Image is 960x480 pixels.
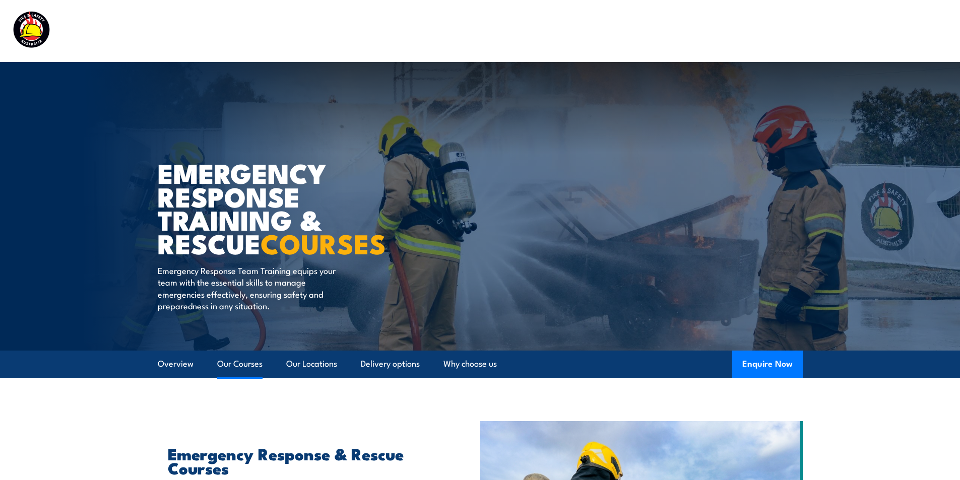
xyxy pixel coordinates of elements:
a: Delivery options [361,351,420,377]
a: Emergency Response Services [556,18,676,44]
h1: Emergency Response Training & Rescue [158,161,407,255]
a: Contact [881,18,913,44]
a: Courses [413,18,444,44]
a: Our Courses [217,351,263,377]
strong: COURSES [261,222,386,263]
button: Enquire Now [732,351,803,378]
a: About Us [698,18,735,44]
h2: Emergency Response & Rescue Courses [168,446,434,474]
a: Course Calendar [467,18,534,44]
a: Overview [158,351,194,377]
a: News [757,18,780,44]
a: Our Locations [286,351,337,377]
p: Emergency Response Team Training equips your team with the essential skills to manage emergencies... [158,264,342,312]
a: Learner Portal [802,18,859,44]
a: Why choose us [443,351,497,377]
